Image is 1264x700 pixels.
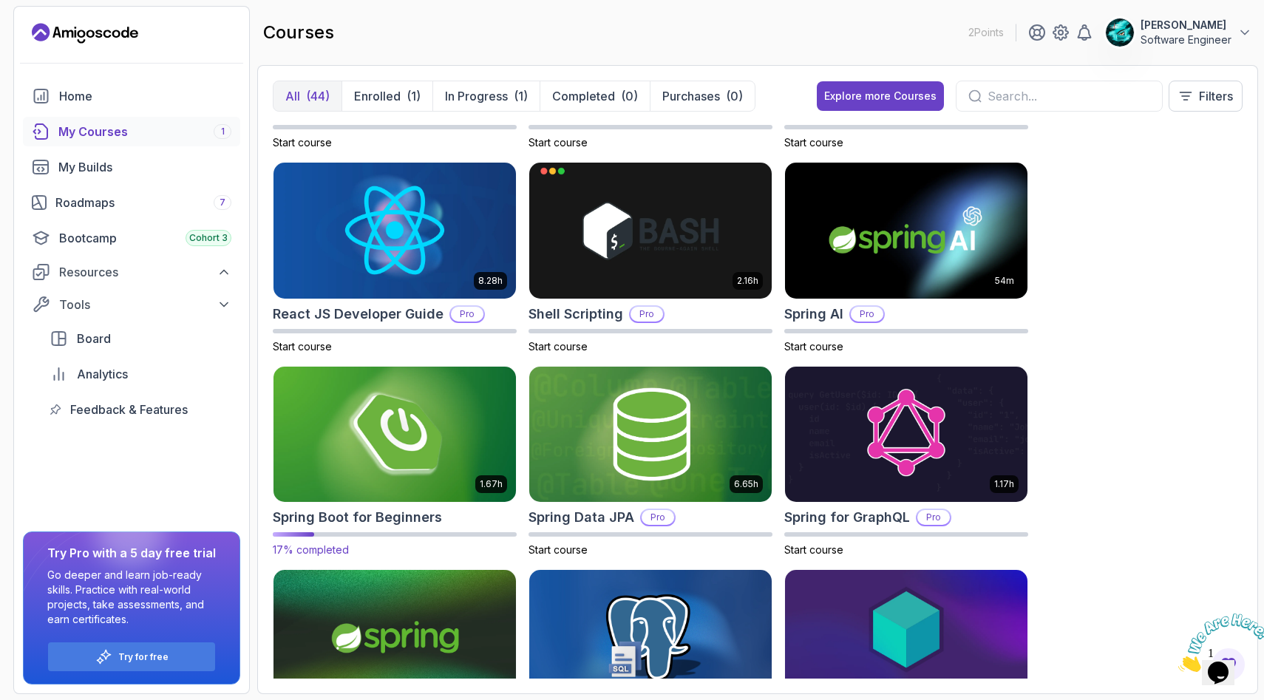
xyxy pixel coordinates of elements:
[41,359,240,389] a: analytics
[59,87,231,105] div: Home
[552,87,615,105] p: Completed
[621,87,638,105] div: (0)
[189,232,228,244] span: Cohort 3
[785,163,1027,299] img: Spring AI card
[631,307,663,322] p: Pro
[642,510,674,525] p: Pro
[273,136,332,149] span: Start course
[23,188,240,217] a: roadmaps
[1105,18,1252,47] button: user profile image[PERSON_NAME]Software Engineer
[784,543,843,556] span: Start course
[734,478,758,490] p: 6.65h
[273,543,349,556] span: 17% completed
[41,324,240,353] a: board
[273,81,342,111] button: All(44)
[342,81,432,111] button: Enrolled(1)
[23,81,240,111] a: home
[6,6,98,64] img: Chat attention grabber
[273,340,332,353] span: Start course
[737,275,758,287] p: 2.16h
[221,126,225,137] span: 1
[529,507,634,528] h2: Spring Data JPA
[917,510,950,525] p: Pro
[23,223,240,253] a: bootcamp
[1172,608,1264,678] iframe: chat widget
[817,81,944,111] button: Explore more Courses
[1169,81,1243,112] button: Filters
[273,163,516,299] img: React JS Developer Guide card
[407,87,421,105] div: (1)
[23,117,240,146] a: courses
[70,401,188,418] span: Feedback & Features
[118,651,169,663] a: Try for free
[6,6,12,18] span: 1
[1199,87,1233,105] p: Filters
[263,21,334,44] h2: courses
[23,291,240,318] button: Tools
[540,81,650,111] button: Completed(0)
[77,330,111,347] span: Board
[306,87,330,105] div: (44)
[784,507,910,528] h2: Spring for GraphQL
[273,304,444,324] h2: React JS Developer Guide
[514,87,528,105] div: (1)
[273,507,442,528] h2: Spring Boot for Beginners
[59,296,231,313] div: Tools
[32,21,138,45] a: Landing page
[988,87,1150,105] input: Search...
[41,395,240,424] a: feedback
[432,81,540,111] button: In Progress(1)
[77,365,128,383] span: Analytics
[1141,33,1231,47] p: Software Engineer
[851,307,883,322] p: Pro
[529,543,588,556] span: Start course
[726,87,743,105] div: (0)
[58,158,231,176] div: My Builds
[23,259,240,285] button: Resources
[529,340,588,353] span: Start course
[23,152,240,182] a: builds
[268,363,522,506] img: Spring Boot for Beginners card
[824,89,937,103] div: Explore more Courses
[784,304,843,324] h2: Spring AI
[785,367,1027,503] img: Spring for GraphQL card
[285,87,300,105] p: All
[662,87,720,105] p: Purchases
[47,642,216,672] button: Try for free
[445,87,508,105] p: In Progress
[480,478,503,490] p: 1.67h
[529,304,623,324] h2: Shell Scripting
[995,275,1014,287] p: 54m
[784,136,843,149] span: Start course
[1141,18,1231,33] p: [PERSON_NAME]
[55,194,231,211] div: Roadmaps
[529,163,772,299] img: Shell Scripting card
[58,123,231,140] div: My Courses
[1106,18,1134,47] img: user profile image
[478,275,503,287] p: 8.28h
[529,136,588,149] span: Start course
[994,478,1014,490] p: 1.17h
[47,568,216,627] p: Go deeper and learn job-ready skills. Practice with real-world projects, take assessments, and ea...
[784,340,843,353] span: Start course
[59,229,231,247] div: Bootcamp
[529,367,772,503] img: Spring Data JPA card
[451,307,483,322] p: Pro
[968,25,1004,40] p: 2 Points
[59,263,231,281] div: Resources
[650,81,755,111] button: Purchases(0)
[354,87,401,105] p: Enrolled
[220,197,225,208] span: 7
